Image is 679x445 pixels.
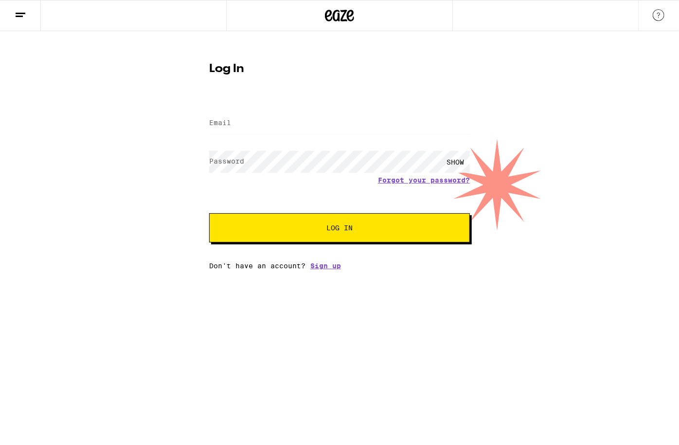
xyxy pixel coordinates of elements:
[209,213,470,242] button: Log In
[441,151,470,173] div: SHOW
[310,262,341,270] a: Sign up
[209,112,470,134] input: Email
[378,176,470,184] a: Forgot your password?
[209,157,244,165] label: Password
[6,7,70,15] span: Hi. Need any help?
[209,262,470,270] div: Don't have an account?
[209,119,231,127] label: Email
[326,224,353,231] span: Log In
[209,63,470,75] h1: Log In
